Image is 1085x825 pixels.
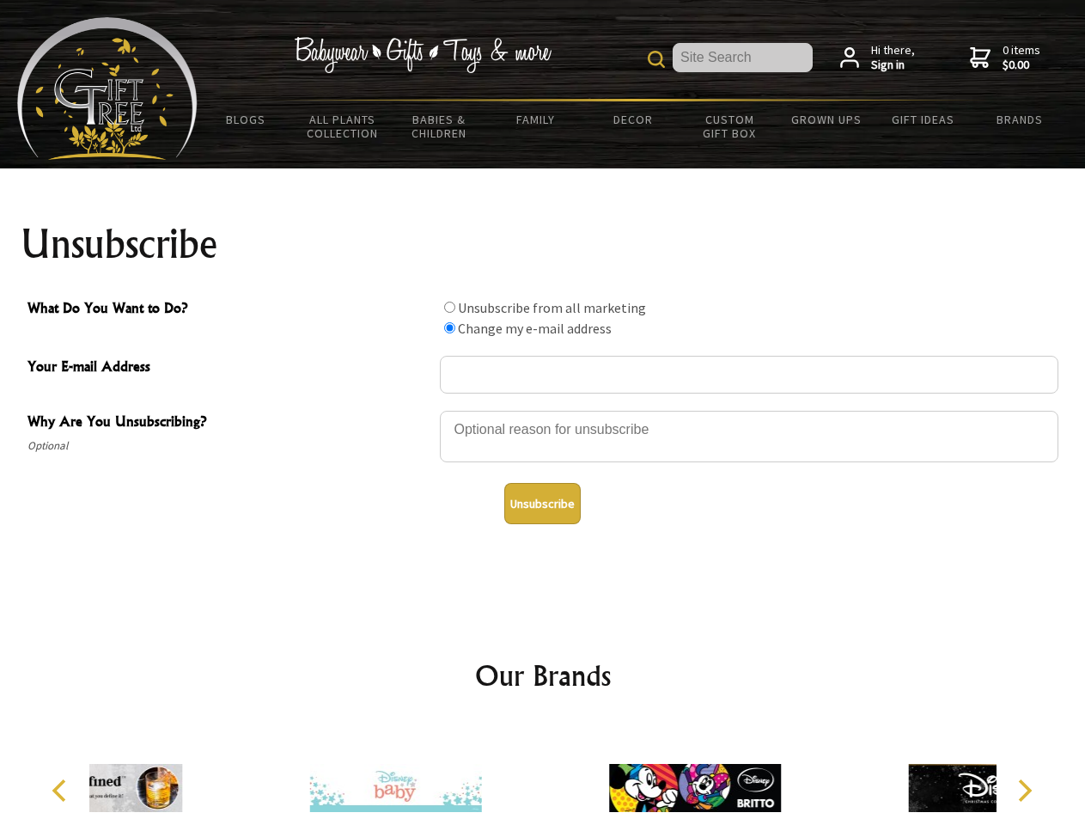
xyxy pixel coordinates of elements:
label: Unsubscribe from all marketing [458,299,646,316]
a: Brands [972,101,1069,137]
a: BLOGS [198,101,295,137]
img: Babyware - Gifts - Toys and more... [17,17,198,160]
span: Why Are You Unsubscribing? [27,411,431,436]
span: Your E-mail Address [27,356,431,381]
img: product search [648,51,665,68]
span: 0 items [1003,42,1040,73]
a: 0 items$0.00 [970,43,1040,73]
a: Grown Ups [777,101,875,137]
a: Babies & Children [391,101,488,151]
strong: Sign in [871,58,915,73]
span: Hi there, [871,43,915,73]
h2: Our Brands [34,655,1051,696]
span: Optional [27,436,431,456]
textarea: Why Are You Unsubscribing? [440,411,1058,462]
input: What Do You Want to Do? [444,322,455,333]
strong: $0.00 [1003,58,1040,73]
a: Decor [584,101,681,137]
h1: Unsubscribe [21,223,1065,265]
span: What Do You Want to Do? [27,297,431,322]
input: Site Search [673,43,813,72]
label: Change my e-mail address [458,320,612,337]
a: Hi there,Sign in [840,43,915,73]
input: Your E-mail Address [440,356,1058,394]
a: Custom Gift Box [681,101,778,151]
a: All Plants Collection [295,101,392,151]
a: Gift Ideas [875,101,972,137]
a: Family [488,101,585,137]
img: Babywear - Gifts - Toys & more [294,37,552,73]
button: Unsubscribe [504,483,581,524]
button: Next [1005,772,1043,810]
input: What Do You Want to Do? [444,302,455,313]
button: Previous [43,772,81,810]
